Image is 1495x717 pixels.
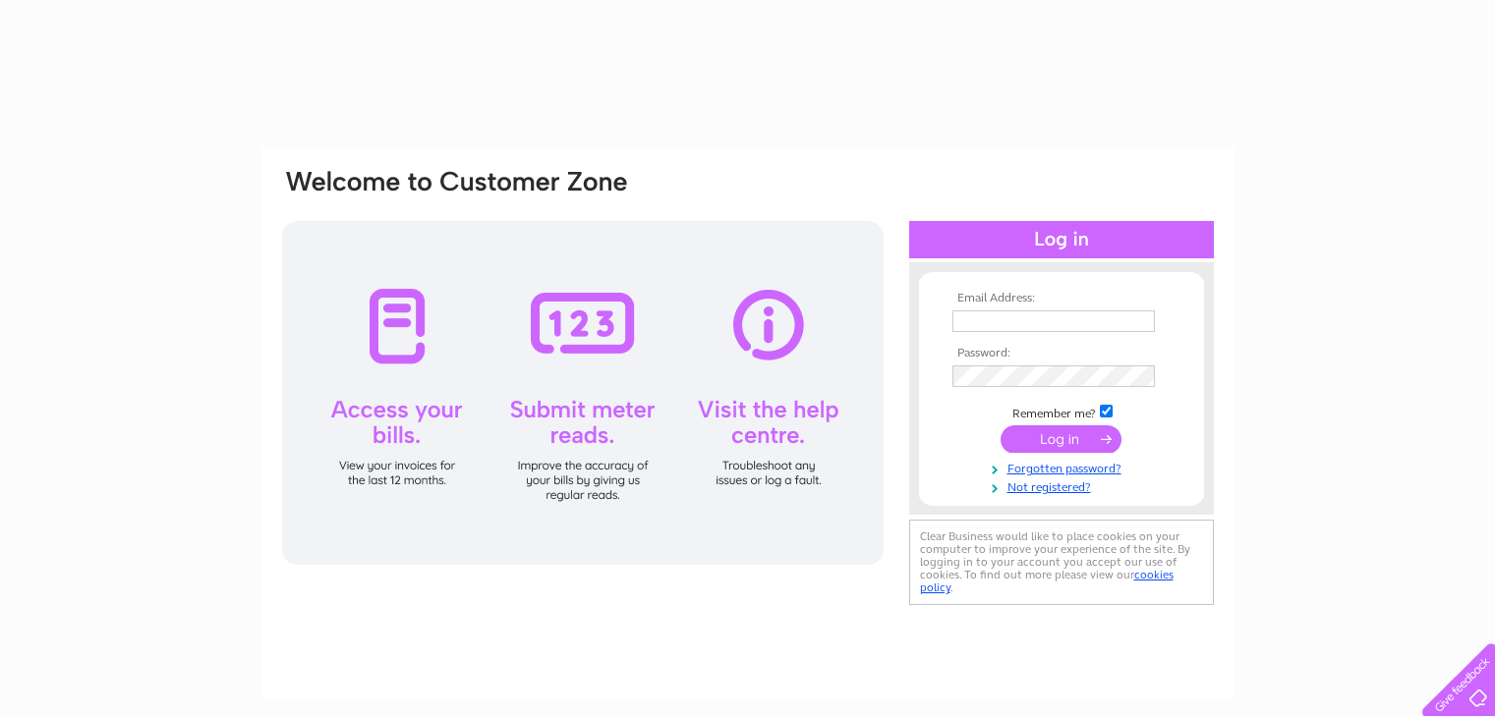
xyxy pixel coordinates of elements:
a: Not registered? [952,476,1176,495]
input: Submit [1001,425,1121,453]
th: Email Address: [948,292,1176,305]
th: Password: [948,347,1176,360]
td: Remember me? [948,402,1176,421]
a: Forgotten password? [952,458,1176,476]
a: cookies policy [920,568,1174,594]
div: Clear Business would like to place cookies on your computer to improve your experience of the sit... [909,520,1214,605]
